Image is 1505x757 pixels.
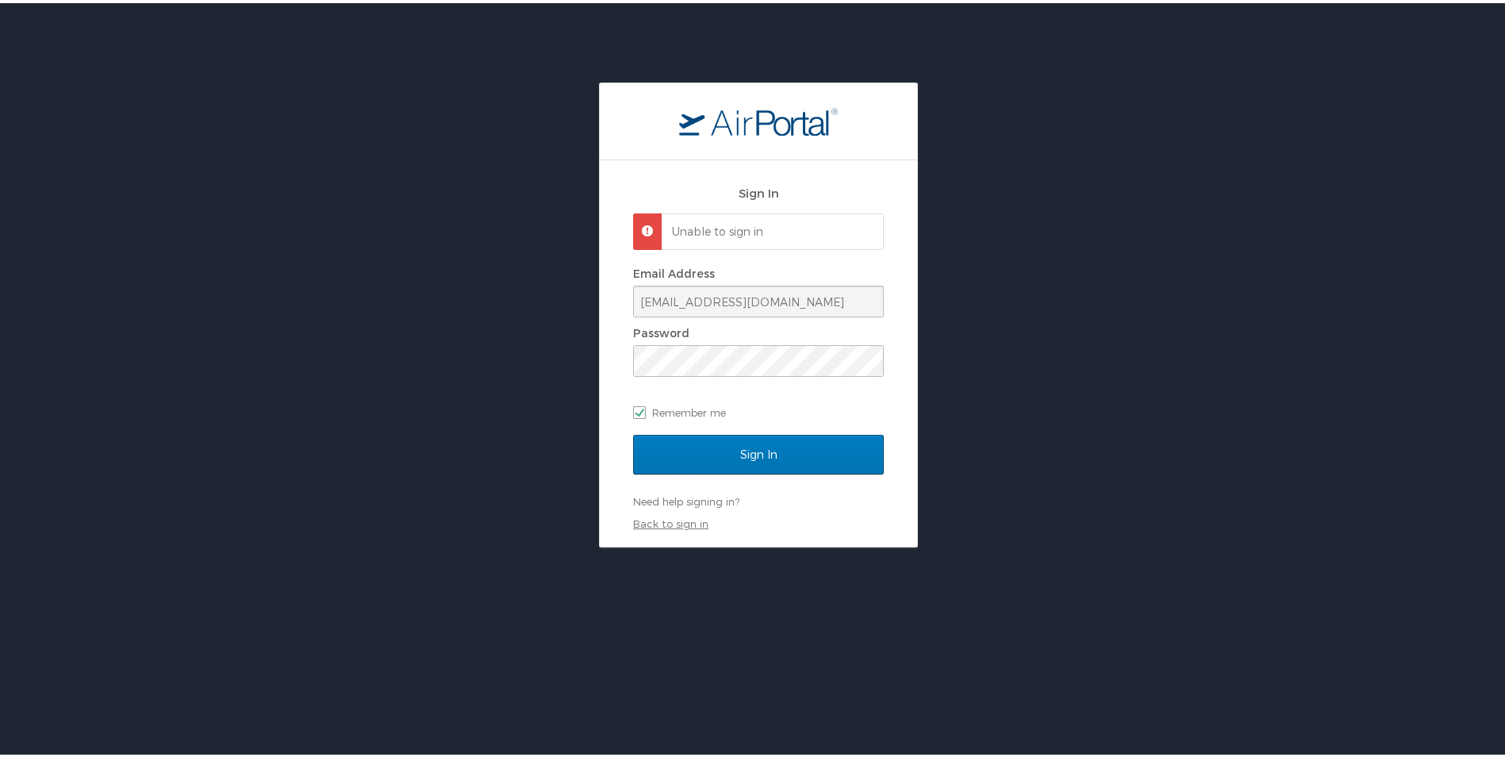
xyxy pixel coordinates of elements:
p: Unable to sign in [672,221,869,236]
label: Password [633,323,689,336]
label: Remember me [633,398,884,421]
img: logo [679,104,838,133]
label: Email Address [633,263,715,277]
h2: Sign In [633,181,884,199]
input: Sign In [633,432,884,471]
a: Back to sign in [633,514,708,527]
a: Need help signing in? [633,492,739,505]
